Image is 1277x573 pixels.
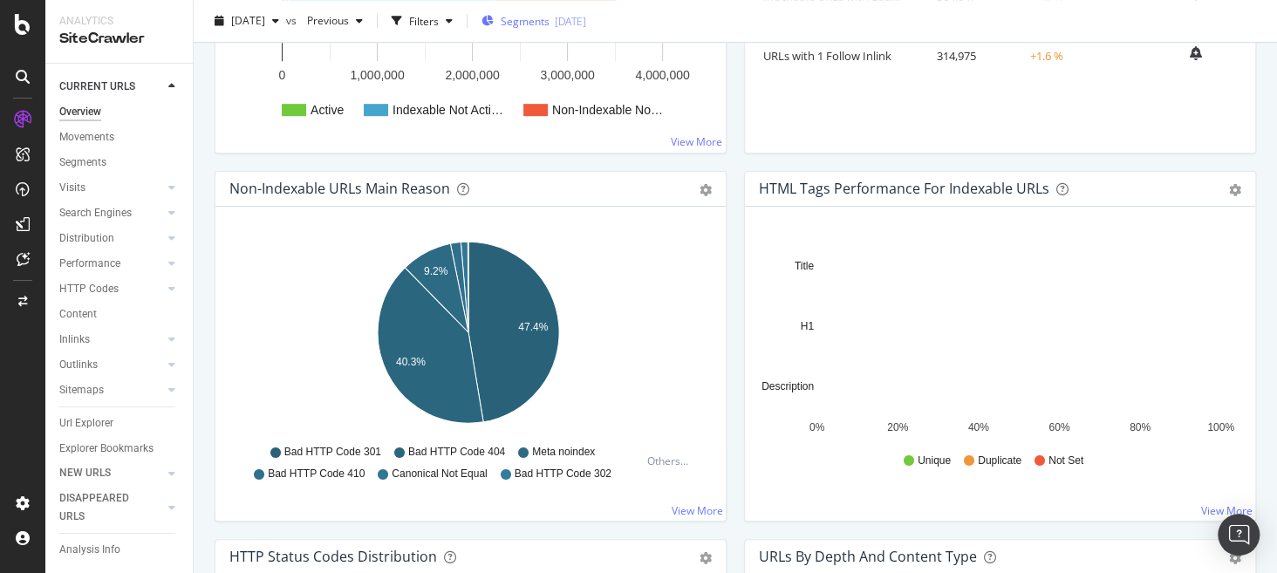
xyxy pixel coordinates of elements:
[647,454,696,468] div: Others...
[1207,421,1234,433] text: 100%
[515,467,611,481] span: Bad HTTP Code 302
[540,68,594,82] text: 3,000,000
[445,68,499,82] text: 2,000,000
[59,489,163,526] a: DISAPPEARED URLS
[59,14,179,29] div: Analytics
[350,68,404,82] text: 1,000,000
[284,445,381,460] span: Bad HTTP Code 301
[59,464,111,482] div: NEW URLS
[59,204,132,222] div: Search Engines
[59,179,85,197] div: Visits
[59,29,179,49] div: SiteCrawler
[59,128,181,147] a: Movements
[59,305,97,324] div: Content
[795,259,815,271] text: Title
[59,541,120,559] div: Analysis Info
[409,13,439,28] div: Filters
[809,421,825,433] text: 0%
[408,445,505,460] span: Bad HTTP Code 404
[59,78,135,96] div: CURRENT URLS
[1130,421,1151,433] text: 80%
[532,445,595,460] span: Meta noindex
[1190,46,1202,60] div: bell-plus
[700,552,712,564] div: gear
[980,41,1067,71] td: +1.6 %
[918,454,951,468] span: Unique
[59,464,163,482] a: NEW URLS
[1048,421,1069,433] text: 60%
[59,331,163,349] a: Inlinks
[424,265,448,277] text: 9.2%
[229,548,437,565] div: HTTP Status Codes Distribution
[300,7,370,35] button: Previous
[1229,552,1241,564] div: gear
[59,78,163,96] a: CURRENT URLS
[59,331,90,349] div: Inlinks
[763,48,891,64] a: URLs with 1 Follow Inlink
[392,467,487,481] span: Canonical Not Equal
[311,103,344,117] text: Active
[59,381,163,399] a: Sitemaps
[1048,454,1083,468] span: Not Set
[671,134,722,149] a: View More
[231,13,265,28] span: 2025 Aug. 19th
[59,356,163,374] a: Outlinks
[552,103,663,117] text: Non-Indexable No…
[978,454,1021,468] span: Duplicate
[59,103,101,121] div: Overview
[59,414,181,433] a: Url Explorer
[910,41,980,71] td: 314,975
[396,356,426,368] text: 40.3%
[59,255,163,273] a: Performance
[700,184,712,196] div: gear
[59,280,119,298] div: HTTP Codes
[59,356,98,374] div: Outlinks
[475,7,593,35] button: Segments[DATE]
[393,103,503,117] text: Indexable Not Acti…
[59,229,163,248] a: Distribution
[385,7,460,35] button: Filters
[59,179,163,197] a: Visits
[672,503,723,518] a: View More
[59,489,147,526] div: DISAPPEARED URLS
[229,235,706,437] svg: A chart.
[286,13,300,28] span: vs
[59,440,181,458] a: Explorer Bookmarks
[59,153,181,172] a: Segments
[59,305,181,324] a: Content
[1218,514,1260,556] div: Open Intercom Messenger
[801,320,815,332] text: H1
[1201,503,1253,518] a: View More
[759,180,1049,197] div: HTML Tags Performance for Indexable URLs
[59,229,114,248] div: Distribution
[1229,184,1241,196] div: gear
[208,7,286,35] button: [DATE]
[268,467,365,481] span: Bad HTTP Code 410
[555,13,586,28] div: [DATE]
[635,68,689,82] text: 4,000,000
[501,13,550,28] span: Segments
[59,153,106,172] div: Segments
[59,414,113,433] div: Url Explorer
[759,235,1235,437] svg: A chart.
[59,128,114,147] div: Movements
[59,280,163,298] a: HTTP Codes
[759,548,977,565] div: URLs by Depth and Content Type
[229,180,450,197] div: Non-Indexable URLs Main Reason
[279,68,286,82] text: 0
[59,255,120,273] div: Performance
[59,381,104,399] div: Sitemaps
[887,421,908,433] text: 20%
[968,421,989,433] text: 40%
[300,13,349,28] span: Previous
[59,541,181,559] a: Analysis Info
[59,204,163,222] a: Search Engines
[761,380,814,392] text: Description
[59,440,154,458] div: Explorer Bookmarks
[518,321,548,333] text: 47.4%
[59,103,181,121] a: Overview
